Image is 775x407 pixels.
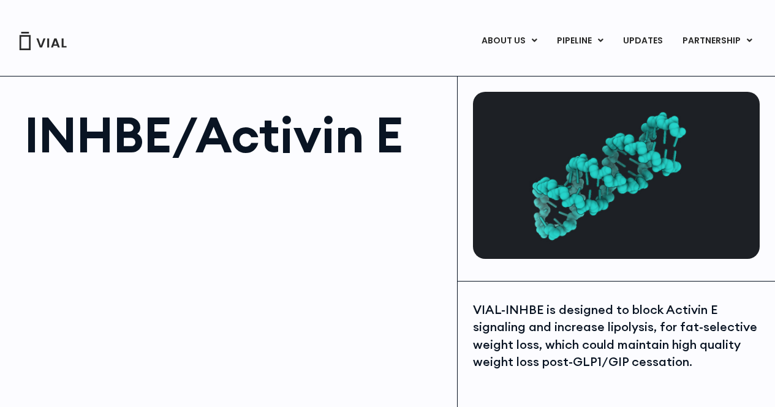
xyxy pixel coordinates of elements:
h1: INHBE/Activin E [25,110,445,159]
a: UPDATES [613,31,672,51]
a: PARTNERSHIPMenu Toggle [673,31,762,51]
img: Vial Logo [18,32,67,50]
a: ABOUT USMenu Toggle [472,31,546,51]
a: PIPELINEMenu Toggle [547,31,613,51]
div: VIAL-INHBE is designed to block Activin E signaling and increase lipolysis, for fat-selective wei... [473,301,760,371]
